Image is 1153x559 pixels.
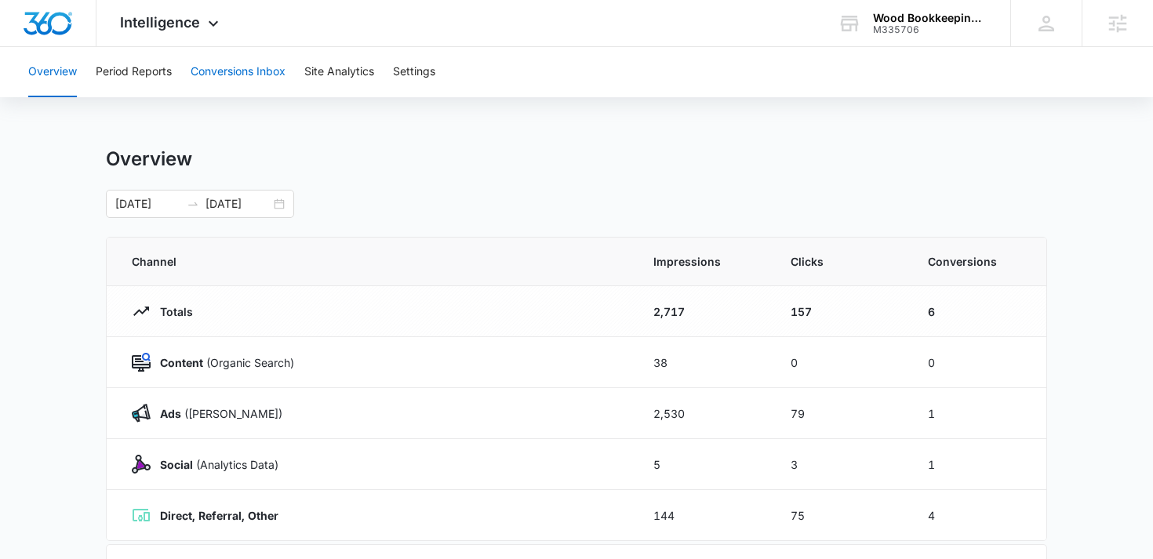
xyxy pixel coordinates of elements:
[160,356,203,369] strong: Content
[928,253,1021,270] span: Conversions
[909,439,1046,490] td: 1
[791,253,890,270] span: Clicks
[873,12,988,24] div: account name
[106,147,192,171] h1: Overview
[160,407,181,420] strong: Ads
[28,47,77,97] button: Overview
[191,47,286,97] button: Conversions Inbox
[635,439,772,490] td: 5
[187,198,199,210] span: swap-right
[909,490,1046,541] td: 4
[772,337,909,388] td: 0
[132,455,151,474] img: Social
[151,303,193,320] p: Totals
[653,253,753,270] span: Impressions
[132,353,151,372] img: Content
[115,195,180,212] input: Start date
[909,286,1046,337] td: 6
[635,337,772,388] td: 38
[151,354,294,371] p: (Organic Search)
[151,456,278,473] p: (Analytics Data)
[132,253,616,270] span: Channel
[772,388,909,439] td: 79
[160,458,193,471] strong: Social
[772,439,909,490] td: 3
[187,198,199,210] span: to
[772,490,909,541] td: 75
[120,14,200,31] span: Intelligence
[304,47,374,97] button: Site Analytics
[909,337,1046,388] td: 0
[132,404,151,423] img: Ads
[772,286,909,337] td: 157
[96,47,172,97] button: Period Reports
[206,195,271,212] input: End date
[909,388,1046,439] td: 1
[873,24,988,35] div: account id
[160,509,278,522] strong: Direct, Referral, Other
[151,405,282,422] p: ([PERSON_NAME])
[393,47,435,97] button: Settings
[635,490,772,541] td: 144
[635,286,772,337] td: 2,717
[635,388,772,439] td: 2,530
